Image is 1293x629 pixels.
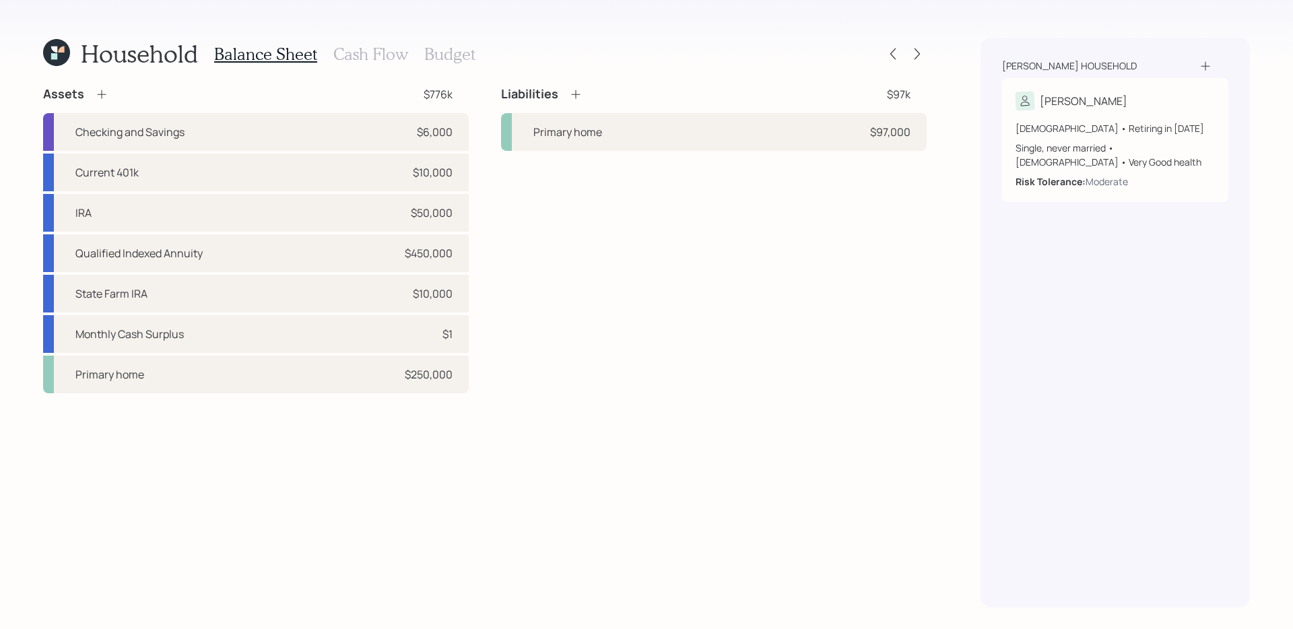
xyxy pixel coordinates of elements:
[75,124,185,140] div: Checking and Savings
[1016,175,1086,188] b: Risk Tolerance:
[75,164,139,180] div: Current 401k
[442,326,453,342] div: $1
[75,326,184,342] div: Monthly Cash Surplus
[533,124,602,140] div: Primary home
[75,205,92,221] div: IRA
[405,366,453,383] div: $250,000
[424,86,453,102] div: $776k
[1040,93,1127,109] div: [PERSON_NAME]
[75,245,203,261] div: Qualified Indexed Annuity
[43,87,84,102] h4: Assets
[214,44,317,64] h3: Balance Sheet
[75,366,144,383] div: Primary home
[1016,141,1215,169] div: Single, never married • [DEMOGRAPHIC_DATA] • Very Good health
[333,44,408,64] h3: Cash Flow
[501,87,558,102] h4: Liabilities
[424,44,475,64] h3: Budget
[870,124,910,140] div: $97,000
[417,124,453,140] div: $6,000
[887,86,910,102] div: $97k
[75,286,147,302] div: State Farm IRA
[1002,59,1137,73] div: [PERSON_NAME] household
[411,205,453,221] div: $50,000
[405,245,453,261] div: $450,000
[1016,121,1215,135] div: [DEMOGRAPHIC_DATA] • Retiring in [DATE]
[81,39,198,68] h1: Household
[1086,174,1128,189] div: Moderate
[413,164,453,180] div: $10,000
[413,286,453,302] div: $10,000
